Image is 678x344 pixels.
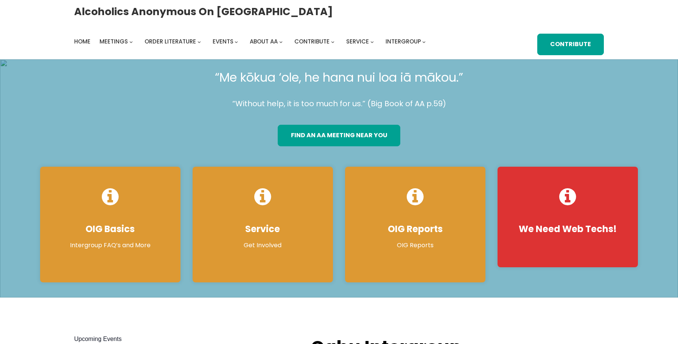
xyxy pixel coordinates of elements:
[353,223,478,235] h4: OIG Reports
[100,36,128,47] a: Meetings
[200,223,325,235] h4: Service
[34,97,644,110] p: “Without help, it is too much for us.” (Big Book of AA p.59)
[74,36,428,47] nav: Intergroup
[48,223,173,235] h4: OIG Basics
[353,241,478,250] p: OIG Reports
[422,40,426,43] button: Intergroup submenu
[129,40,133,43] button: Meetings submenu
[74,3,333,20] a: Alcoholics Anonymous on [GEOGRAPHIC_DATA]
[100,37,128,45] span: Meetings
[294,37,330,45] span: Contribute
[537,34,604,55] a: Contribute
[386,37,421,45] span: Intergroup
[331,40,334,43] button: Contribute submenu
[34,67,644,88] p: “Me kōkua ‘ole, he hana nui loa iā mākou.”
[74,36,90,47] a: Home
[235,40,238,43] button: Events submenu
[250,36,278,47] a: About AA
[74,37,90,45] span: Home
[250,37,278,45] span: About AA
[145,37,196,45] span: Order Literature
[386,36,421,47] a: Intergroup
[279,40,283,43] button: About AA submenu
[370,40,374,43] button: Service submenu
[346,37,369,45] span: Service
[48,241,173,250] p: Intergroup FAQ’s and More
[346,36,369,47] a: Service
[505,223,630,235] h4: We Need Web Techs!
[213,37,233,45] span: Events
[74,335,295,344] h2: Upcoming Events
[294,36,330,47] a: Contribute
[197,40,201,43] button: Order Literature submenu
[213,36,233,47] a: Events
[200,241,325,250] p: Get Involved
[278,125,400,146] a: find an aa meeting near you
